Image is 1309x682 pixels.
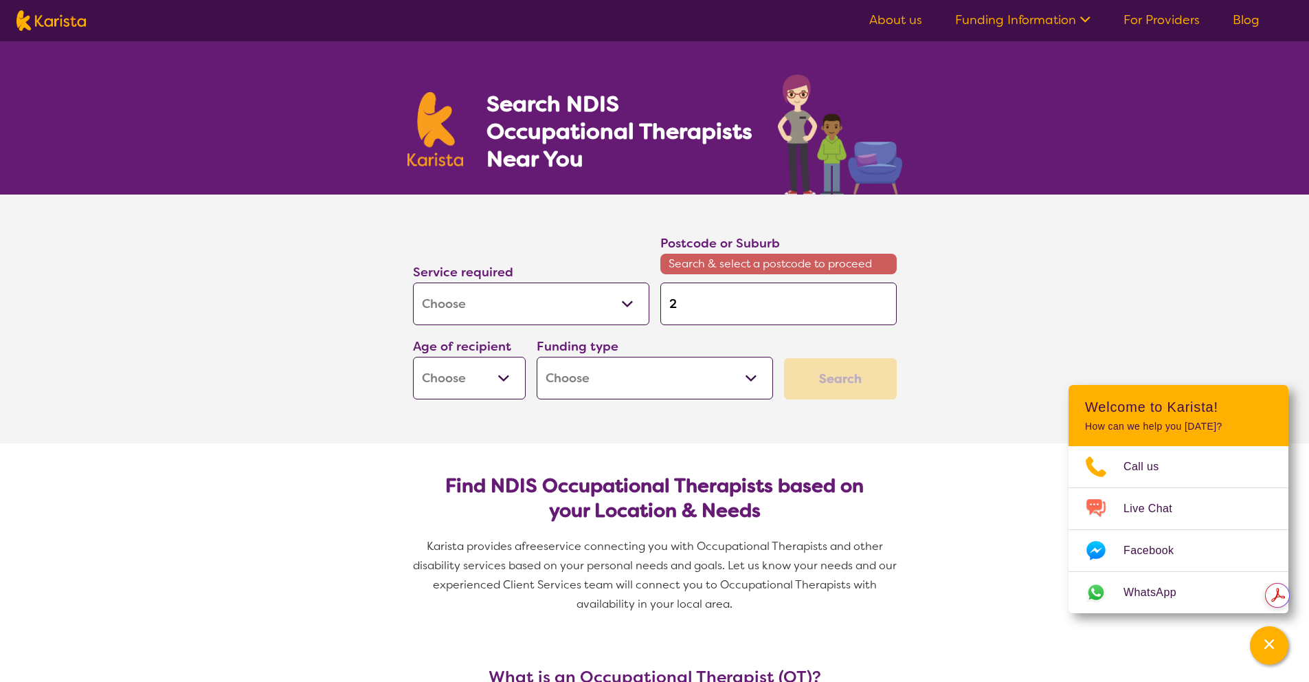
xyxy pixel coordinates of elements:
[660,235,780,252] label: Postcode or Suburb
[955,12,1090,28] a: Funding Information
[1069,446,1288,613] ul: Choose channel
[413,539,899,611] span: service connecting you with Occupational Therapists and other disability services based on your p...
[1233,12,1260,28] a: Blog
[522,539,544,553] span: free
[486,90,754,173] h1: Search NDIS Occupational Therapists Near You
[1123,12,1200,28] a: For Providers
[407,92,464,166] img: Karista logo
[537,338,618,355] label: Funding type
[1123,456,1176,477] span: Call us
[424,474,886,523] h2: Find NDIS Occupational Therapists based on your Location & Needs
[427,539,522,553] span: Karista provides a
[1085,421,1272,432] p: How can we help you [DATE]?
[1123,498,1189,519] span: Live Chat
[1250,626,1288,665] button: Channel Menu
[869,12,922,28] a: About us
[778,74,902,195] img: occupational-therapy
[1085,399,1272,415] h2: Welcome to Karista!
[1069,385,1288,613] div: Channel Menu
[1123,540,1190,561] span: Facebook
[16,10,86,31] img: Karista logo
[1123,582,1193,603] span: WhatsApp
[413,338,511,355] label: Age of recipient
[1069,572,1288,613] a: Web link opens in a new tab.
[413,264,513,280] label: Service required
[660,283,897,325] input: Type
[660,254,897,274] span: Search & select a postcode to proceed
